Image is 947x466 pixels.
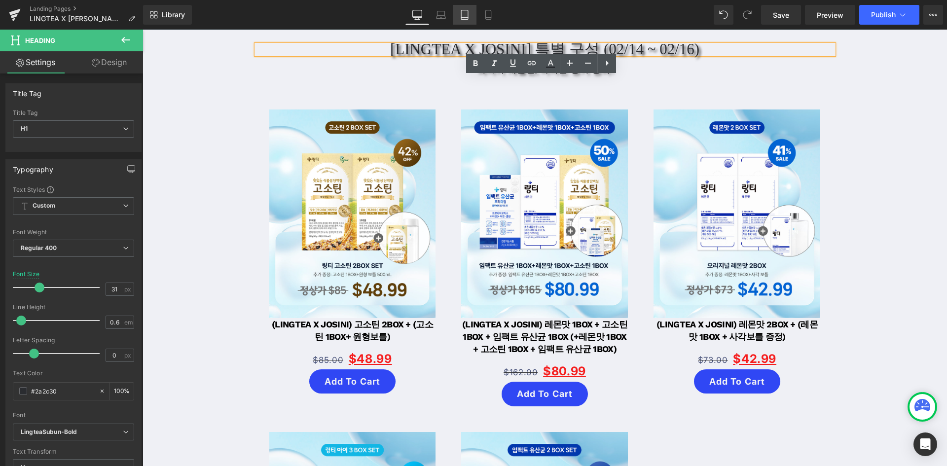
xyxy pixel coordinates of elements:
[401,331,443,352] span: $80.99
[167,340,254,364] button: Add To Cart
[13,185,134,193] div: Text Styles
[170,325,201,335] span: $85.00
[923,5,943,25] button: More
[162,10,185,19] span: Library
[319,288,485,326] a: (LINGTEA X JOSINI) 레몬맛 1BOX + 고소틴 1BOX + 임팩트 유산균 1BOX (+레몬맛 1BOX + 고소틴 1BOX + 임팩트 유산균 1BOX)
[127,80,293,288] img: (LINGTEA X JOSINI) 고소틴 2BOX + (고소틴 1BOX+ 원형보틀)
[73,51,145,73] a: Design
[773,10,789,20] span: Save
[817,10,843,20] span: Preview
[124,319,133,325] span: em
[805,5,855,25] a: Preview
[13,304,134,311] div: Line Height
[13,271,40,278] div: Font Size
[511,288,678,313] a: (LINGTEA X JOSINI) 레몬맛 2BOX + (레몬맛 1BOX + 사각보틀 증정)
[476,5,500,25] a: Mobile
[13,412,134,419] div: Font
[13,229,134,236] div: Font Weight
[143,5,192,25] a: New Library
[127,288,293,313] a: (LINGTEA X JOSINI) 고소틴 2BOX + (고소틴 1BOX+ 원형보틀)
[13,448,134,455] div: Text Transform
[551,340,638,364] button: Add To Cart
[124,286,133,292] span: px
[13,337,134,344] div: Letter Spacing
[737,5,757,25] button: Redo
[13,370,134,377] div: Text Color
[359,352,446,376] button: Add To Cart
[25,36,55,44] span: Heading
[555,325,585,335] span: $73.00
[13,160,53,174] div: Typography
[405,5,429,25] a: Desktop
[319,80,485,288] img: (LINGTEA X JOSINI) 레몬맛 1BOX + 고소틴 1BOX + 임팩트 유산균 1BOX (+레몬맛 1BOX + 고소틴 1BOX + 임팩트 유산균 1BOX)
[453,5,476,25] a: Tablet
[30,5,143,13] a: Landing Pages
[429,5,453,25] a: Laptop
[913,432,937,456] div: Open Intercom Messenger
[21,428,77,436] i: LingteaSubun-Bold
[21,244,57,251] b: Regular 400
[114,25,691,47] div: 의사가 개발한, 마시는 링거 링티!
[511,80,678,288] img: (LINGTEA X JOSINI) 레몬맛 2BOX + (레몬맛 1BOX + 사각보틀 증정)
[124,352,133,358] span: px
[33,202,55,210] b: Custom
[114,15,691,25] h1: [LINGTEA X JOSINI] 특별 구성 (02/14 ~ 02/16)
[13,109,134,116] div: Title Tag
[871,11,896,19] span: Publish
[21,125,28,132] b: H1
[590,319,634,340] span: $42.99
[714,5,733,25] button: Undo
[13,84,42,98] div: Title Tag
[206,319,250,340] span: $48.99
[859,5,919,25] button: Publish
[31,386,94,396] input: Color
[110,383,134,400] div: %
[361,338,395,348] span: $162.00
[30,15,124,23] span: LINGTEA X [PERSON_NAME]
